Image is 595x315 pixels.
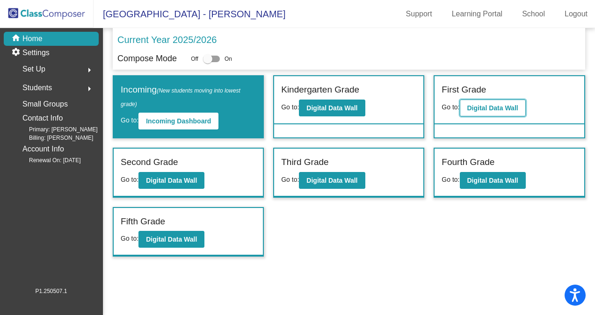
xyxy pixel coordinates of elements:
[225,55,232,63] span: On
[22,63,45,76] span: Set Up
[138,113,218,129] button: Incoming Dashboard
[442,176,459,183] span: Go to:
[442,83,486,97] label: First Grade
[146,117,211,125] b: Incoming Dashboard
[442,156,494,169] label: Fourth Grade
[121,116,138,124] span: Go to:
[121,156,178,169] label: Second Grade
[121,235,138,242] span: Go to:
[306,104,357,112] b: Digital Data Wall
[299,172,365,189] button: Digital Data Wall
[11,47,22,58] mat-icon: settings
[460,172,526,189] button: Digital Data Wall
[84,83,95,94] mat-icon: arrow_right
[146,177,197,184] b: Digital Data Wall
[306,177,357,184] b: Digital Data Wall
[22,98,68,111] p: Small Groups
[14,156,80,165] span: Renewal On: [DATE]
[121,83,256,110] label: Incoming
[22,47,50,58] p: Settings
[281,176,299,183] span: Go to:
[138,231,204,248] button: Digital Data Wall
[121,176,138,183] span: Go to:
[121,87,240,107] span: (New students moving into lowest grade)
[22,81,52,94] span: Students
[515,7,552,21] a: School
[146,236,197,243] b: Digital Data Wall
[191,55,198,63] span: Off
[11,33,22,44] mat-icon: home
[460,100,526,116] button: Digital Data Wall
[22,33,43,44] p: Home
[299,100,365,116] button: Digital Data Wall
[14,125,98,134] span: Primary: [PERSON_NAME]
[444,7,510,21] a: Learning Portal
[281,156,328,169] label: Third Grade
[117,33,217,47] p: Current Year 2025/2026
[467,104,518,112] b: Digital Data Wall
[557,7,595,21] a: Logout
[281,103,299,111] span: Go to:
[442,103,459,111] span: Go to:
[22,112,63,125] p: Contact Info
[467,177,518,184] b: Digital Data Wall
[281,83,359,97] label: Kindergarten Grade
[399,7,440,21] a: Support
[121,215,165,229] label: Fifth Grade
[138,172,204,189] button: Digital Data Wall
[14,134,93,142] span: Billing: [PERSON_NAME]
[22,143,64,156] p: Account Info
[117,52,177,65] p: Compose Mode
[84,64,95,76] mat-icon: arrow_right
[94,7,285,21] span: [GEOGRAPHIC_DATA] - [PERSON_NAME]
